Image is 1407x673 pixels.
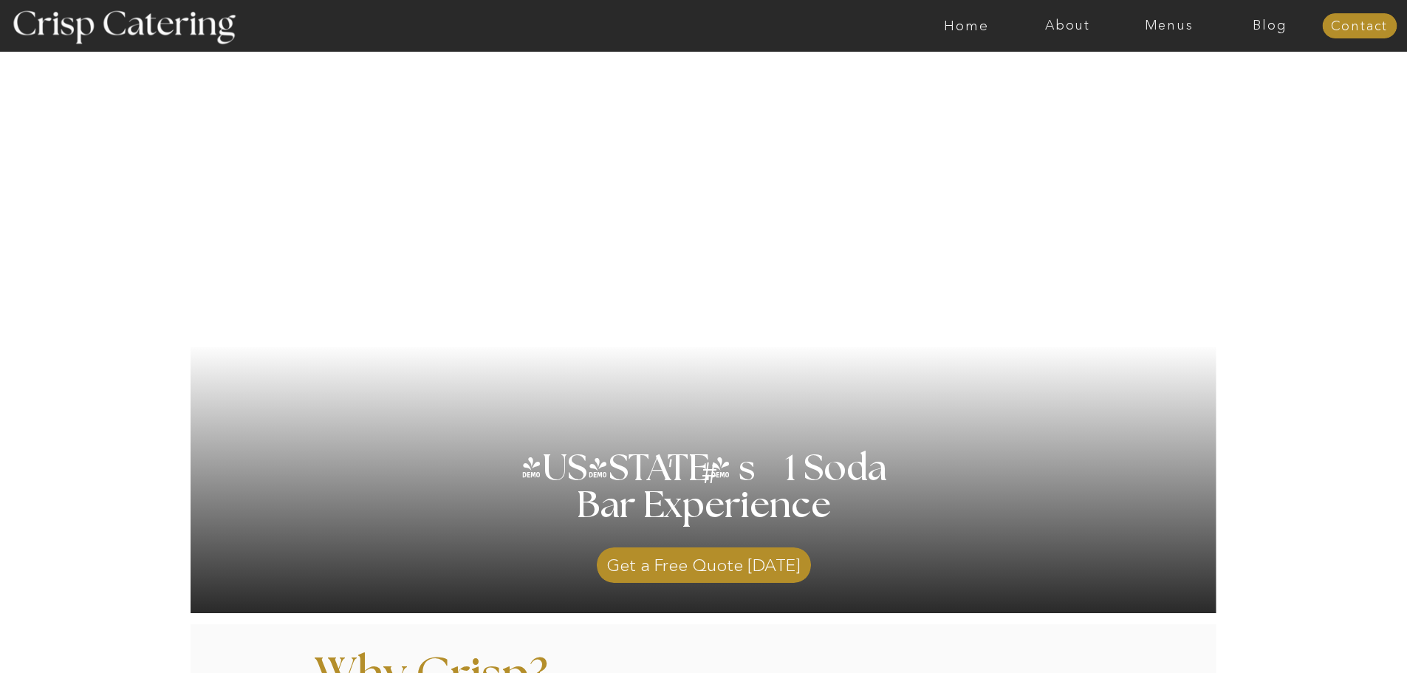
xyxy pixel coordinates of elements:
h3: # [669,459,753,502]
a: Blog [1219,18,1321,33]
a: Home [916,18,1017,33]
h3: ' [640,451,701,488]
iframe: podium webchat widget bubble [1259,599,1407,673]
a: About [1017,18,1118,33]
h1: [US_STATE] s 1 Soda Bar Experience [516,451,893,561]
a: Contact [1322,19,1397,34]
a: Menus [1118,18,1219,33]
a: Get a Free Quote [DATE] [597,540,811,583]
